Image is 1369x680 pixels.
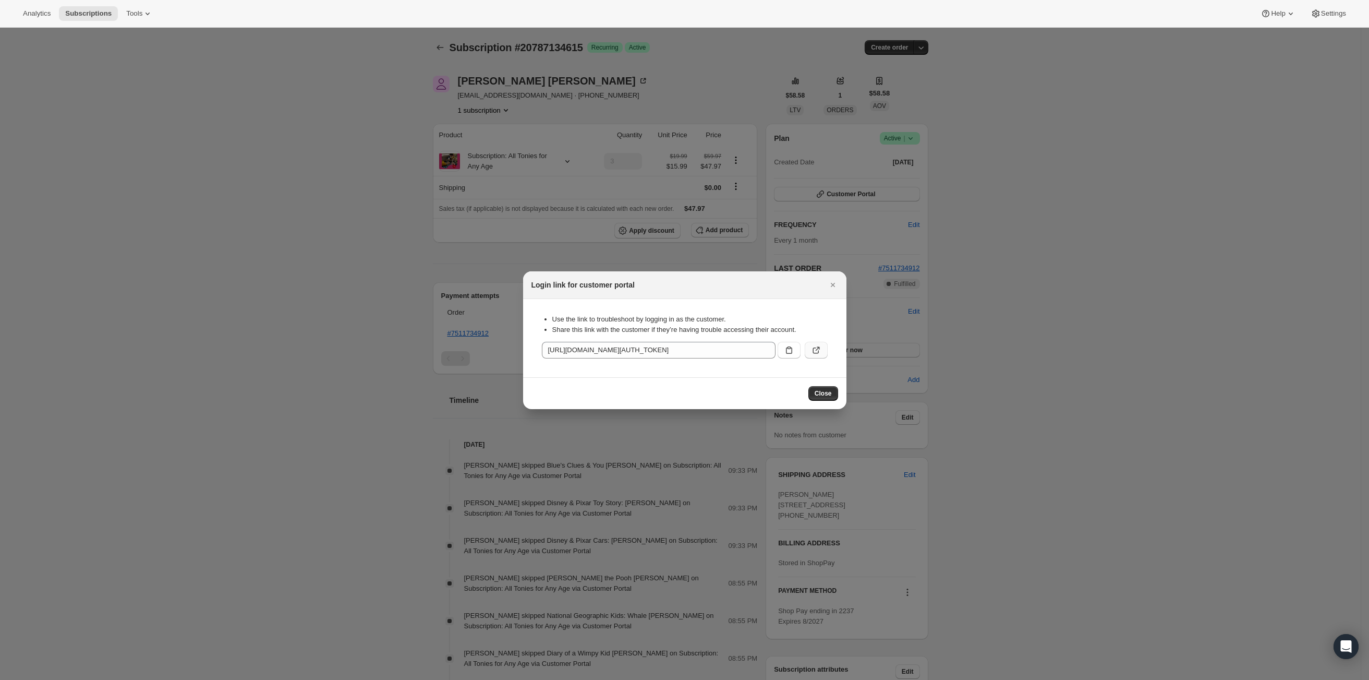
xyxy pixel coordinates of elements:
[126,9,142,18] span: Tools
[1334,634,1359,659] div: Open Intercom Messenger
[531,280,635,290] h2: Login link for customer portal
[552,325,828,335] li: Share this link with the customer if they’re having trouble accessing their account.
[1271,9,1285,18] span: Help
[826,278,840,292] button: Close
[59,6,118,21] button: Subscriptions
[815,389,832,398] span: Close
[808,386,838,401] button: Close
[1304,6,1352,21] button: Settings
[17,6,57,21] button: Analytics
[1321,9,1346,18] span: Settings
[552,314,828,325] li: Use the link to troubleshoot by logging in as the customer.
[1254,6,1302,21] button: Help
[23,9,51,18] span: Analytics
[120,6,159,21] button: Tools
[65,9,112,18] span: Subscriptions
